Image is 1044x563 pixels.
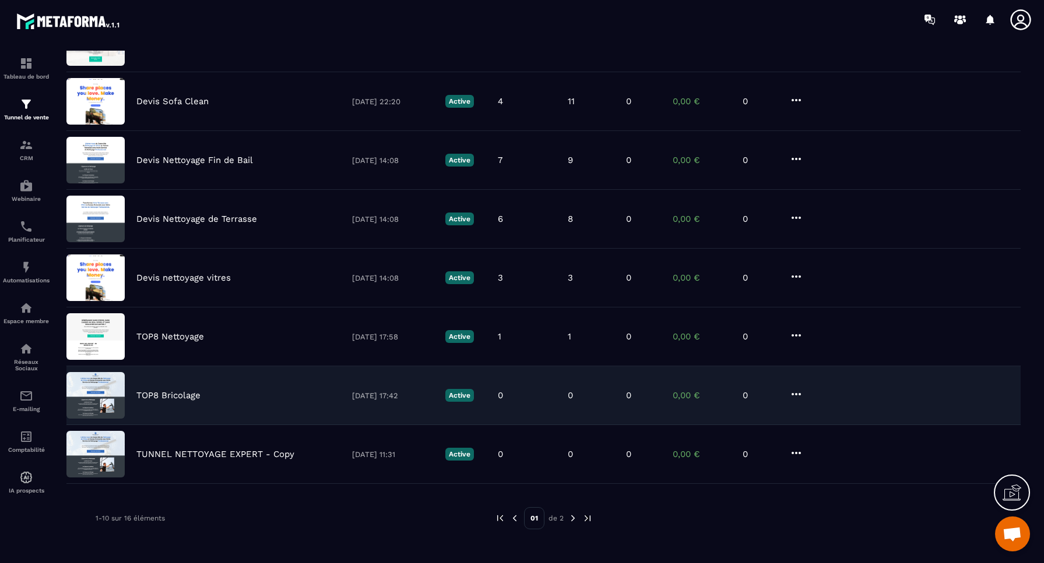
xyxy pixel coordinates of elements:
p: 8 [568,214,573,224]
p: 3 [568,272,573,283]
p: 0 [626,272,631,283]
a: automationsautomationsAutomatisations [3,252,50,292]
img: accountant [19,430,33,444]
p: 11 [568,96,575,107]
img: email [19,389,33,403]
p: [DATE] 17:42 [352,391,434,400]
p: 0 [626,390,631,401]
img: prev [509,513,520,523]
p: Active [445,389,474,402]
p: 01 [524,507,544,529]
p: IA prospects [3,487,50,494]
img: next [568,513,578,523]
p: 4 [498,96,503,107]
img: social-network [19,342,33,356]
img: image [66,254,125,301]
p: Tableau de bord [3,73,50,80]
p: Comptabilité [3,447,50,453]
p: Active [445,448,474,461]
img: automations [19,260,33,274]
p: 0,00 € [673,449,731,459]
img: image [66,372,125,419]
p: Devis Sofa Clean [136,96,209,107]
a: social-networksocial-networkRéseaux Sociaux [3,333,50,380]
a: accountantaccountantComptabilité [3,421,50,462]
a: formationformationTableau de bord [3,48,50,88]
a: schedulerschedulerPlanificateur [3,211,50,252]
p: 0 [743,449,778,459]
a: formationformationCRM [3,129,50,170]
p: Active [445,213,474,225]
img: prev [495,513,505,523]
p: Tunnel de vente [3,114,50,121]
p: Devis Nettoyage Fin de Bail [136,155,253,165]
p: TOP8 Nettoyage [136,331,204,342]
p: TOP8 Bricolage [136,390,201,401]
p: 0 [626,96,631,107]
p: Active [445,330,474,343]
img: image [66,196,125,242]
img: image [66,137,125,183]
p: 0,00 € [673,155,731,165]
p: Automatisations [3,277,50,284]
p: de 2 [549,514,564,523]
p: Espace membre [3,318,50,324]
img: automations [19,179,33,193]
p: Active [445,95,474,108]
p: E-mailing [3,406,50,412]
p: [DATE] 22:20 [352,97,434,106]
p: Planificateur [3,236,50,243]
a: Ouvrir le chat [995,516,1030,551]
p: [DATE] 14:08 [352,215,434,224]
img: automations [19,301,33,315]
p: 0 [626,331,631,342]
p: CRM [3,155,50,161]
img: formation [19,138,33,152]
p: 0 [743,96,778,107]
img: image [66,313,125,360]
p: Devis Nettoyage de Terrasse [136,214,257,224]
p: 0,00 € [673,331,731,342]
p: 0 [498,390,503,401]
p: 0,00 € [673,272,731,283]
p: 9 [568,155,573,165]
p: 0,00 € [673,96,731,107]
a: formationformationTunnel de vente [3,88,50,129]
p: 1 [568,331,571,342]
p: 0 [568,390,573,401]
p: 0 [743,390,778,401]
p: 7 [498,155,502,165]
p: Webinaire [3,196,50,202]
p: Réseaux Sociaux [3,359,50,371]
img: image [66,78,125,125]
p: 0 [743,214,778,224]
p: Active [445,271,474,284]
p: 0 [568,449,573,459]
p: [DATE] 14:08 [352,274,434,282]
p: 0 [743,155,778,165]
p: 1 [498,331,501,342]
p: 0 [626,214,631,224]
p: 0 [626,155,631,165]
p: [DATE] 11:31 [352,450,434,459]
img: next [582,513,593,523]
img: automations [19,470,33,484]
img: formation [19,56,33,70]
p: 0,00 € [673,214,731,224]
p: TUNNEL NETTOYAGE EXPERT - Copy [136,449,294,459]
p: 6 [498,214,503,224]
img: logo [16,10,121,31]
p: 0 [626,449,631,459]
p: [DATE] 17:58 [352,332,434,341]
p: 3 [498,272,503,283]
p: 0 [743,272,778,283]
p: 0 [498,449,503,459]
p: [DATE] 14:08 [352,156,434,165]
a: automationsautomationsWebinaire [3,170,50,211]
p: 1-10 sur 16 éléments [96,514,165,522]
p: 0,00 € [673,390,731,401]
p: Active [445,154,474,167]
a: automationsautomationsEspace membre [3,292,50,333]
p: 0 [743,331,778,342]
a: emailemailE-mailing [3,380,50,421]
